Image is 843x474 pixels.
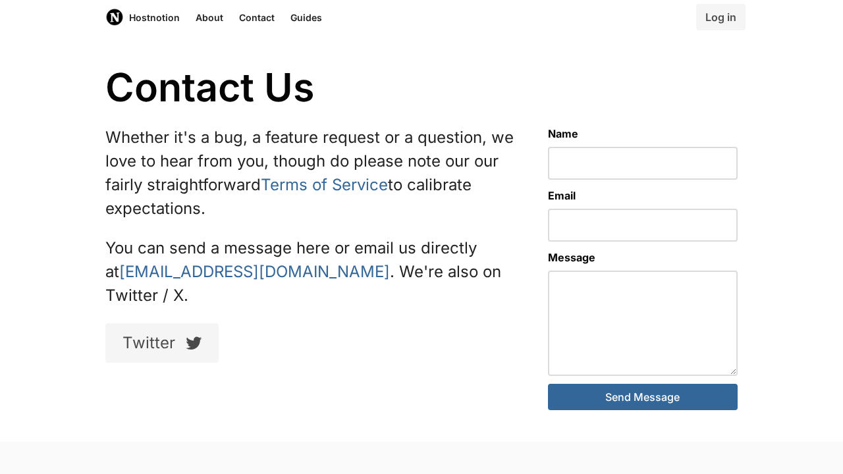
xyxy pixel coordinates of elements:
img: Host Notion logo [105,8,124,26]
p: Whether it's a bug, a feature request or a question, we love to hear from you, though do please n... [105,126,516,221]
label: Name [548,126,738,142]
a: Twitter [105,323,219,363]
a: Log in [696,4,746,30]
label: Message [548,250,738,265]
label: Email [548,188,738,203]
a: Terms of Service [261,175,388,194]
h1: Contact Us [105,66,738,110]
p: You can send a message here or email us directly at . We're also on Twitter / X. [105,236,516,307]
button: Send Message [548,384,738,410]
a: [EMAIL_ADDRESS][DOMAIN_NAME] [119,262,390,281]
